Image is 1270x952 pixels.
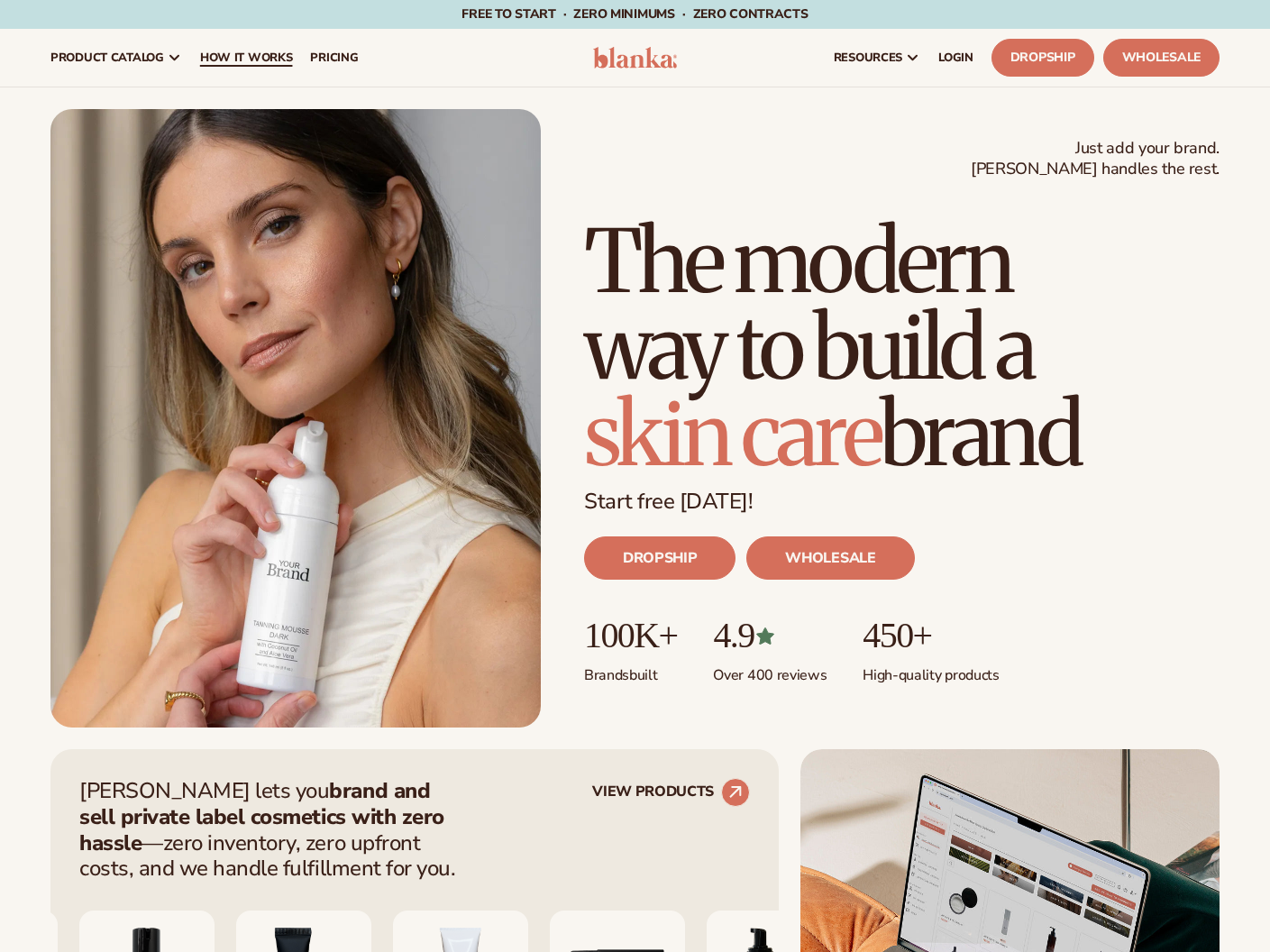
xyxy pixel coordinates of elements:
[584,380,880,489] span: skin care
[301,29,367,87] a: pricing
[50,50,164,65] span: product catalog
[971,138,1220,180] span: Just add your brand. [PERSON_NAME] handles the rest.
[1103,39,1220,77] a: Wholesale
[584,536,736,580] a: DROPSHIP
[310,50,358,65] span: pricing
[929,29,982,87] a: LOGIN
[592,778,750,807] a: VIEW PRODUCTS
[938,50,973,65] span: LOGIN
[79,778,467,882] p: [PERSON_NAME] lets you —zero inventory, zero upfront costs, and we handle fulfillment for you.
[746,536,914,580] a: WHOLESALE
[584,218,1220,478] h1: The modern way to build a brand
[41,29,191,87] a: product catalog
[584,655,677,685] p: Brands built
[713,616,827,655] p: 4.9
[593,47,678,69] img: logo
[584,489,1220,515] p: Start free [DATE]!
[713,655,827,685] p: Over 400 reviews
[834,50,902,65] span: resources
[991,39,1094,77] a: Dropship
[863,655,999,685] p: High-quality products
[584,616,677,655] p: 100K+
[461,5,808,23] span: Free to start · ZERO minimums · ZERO contracts
[79,776,444,857] strong: brand and sell private label cosmetics with zero hassle
[863,616,999,655] p: 450+
[825,29,929,87] a: resources
[200,50,293,65] span: How It Works
[191,29,302,87] a: How It Works
[50,109,541,728] img: Blanka hero private label beauty Female holding tanning mousse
